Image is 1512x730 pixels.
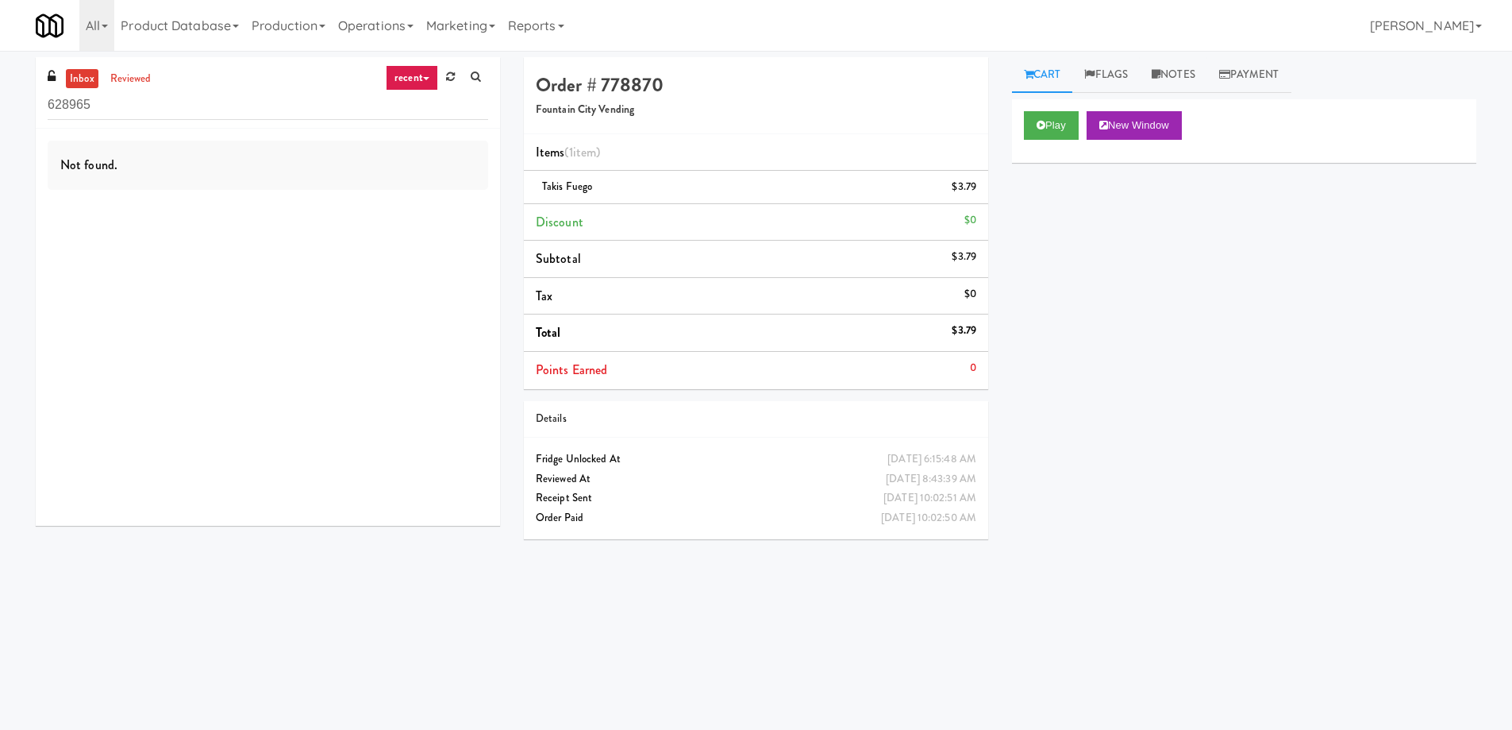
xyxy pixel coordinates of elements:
[536,489,976,508] div: Receipt Sent
[536,323,561,342] span: Total
[881,508,976,528] div: [DATE] 10:02:50 AM
[536,409,976,429] div: Details
[536,143,600,161] span: Items
[536,249,581,268] span: Subtotal
[106,69,156,89] a: reviewed
[536,104,976,116] h5: Fountain City Vending
[964,211,976,230] div: $0
[952,247,976,267] div: $3.79
[66,69,98,89] a: inbox
[536,508,976,528] div: Order Paid
[564,143,600,161] span: (1 )
[1012,57,1073,93] a: Cart
[60,156,117,174] span: Not found.
[36,12,63,40] img: Micromart
[952,177,976,197] div: $3.79
[573,143,596,161] ng-pluralize: item
[1087,111,1182,140] button: New Window
[536,361,607,379] span: Points Earned
[542,179,592,194] span: Takis Fuego
[536,75,976,95] h4: Order # 778870
[386,65,438,91] a: recent
[886,469,976,489] div: [DATE] 8:43:39 AM
[1024,111,1079,140] button: Play
[887,450,976,469] div: [DATE] 6:15:48 AM
[536,213,583,231] span: Discount
[952,321,976,341] div: $3.79
[883,489,976,508] div: [DATE] 10:02:51 AM
[1072,57,1140,93] a: Flags
[964,284,976,304] div: $0
[1207,57,1291,93] a: Payment
[1140,57,1207,93] a: Notes
[970,358,976,378] div: 0
[536,450,976,469] div: Fridge Unlocked At
[536,469,976,489] div: Reviewed At
[536,287,552,305] span: Tax
[48,91,488,120] input: Search vision orders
